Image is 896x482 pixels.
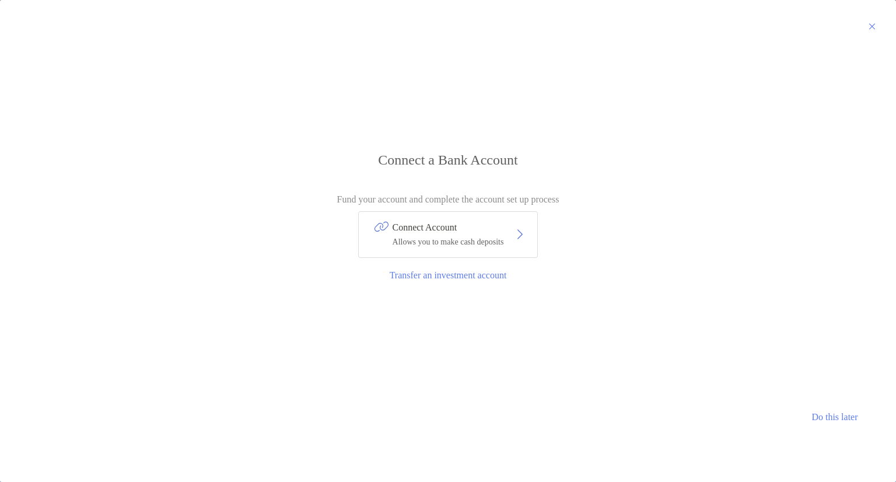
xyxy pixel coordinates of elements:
h4: Connect a Bank Account [378,152,517,169]
p: Allows you to make cash deposits [393,235,504,249]
img: button icon [869,19,876,33]
button: Connect AccountAllows you to make cash deposits [358,211,538,258]
p: Fund your account and complete the account set up process [337,192,559,207]
button: Transfer an investment account [380,263,516,288]
button: Do this later [803,404,867,429]
p: Connect Account [393,220,504,235]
